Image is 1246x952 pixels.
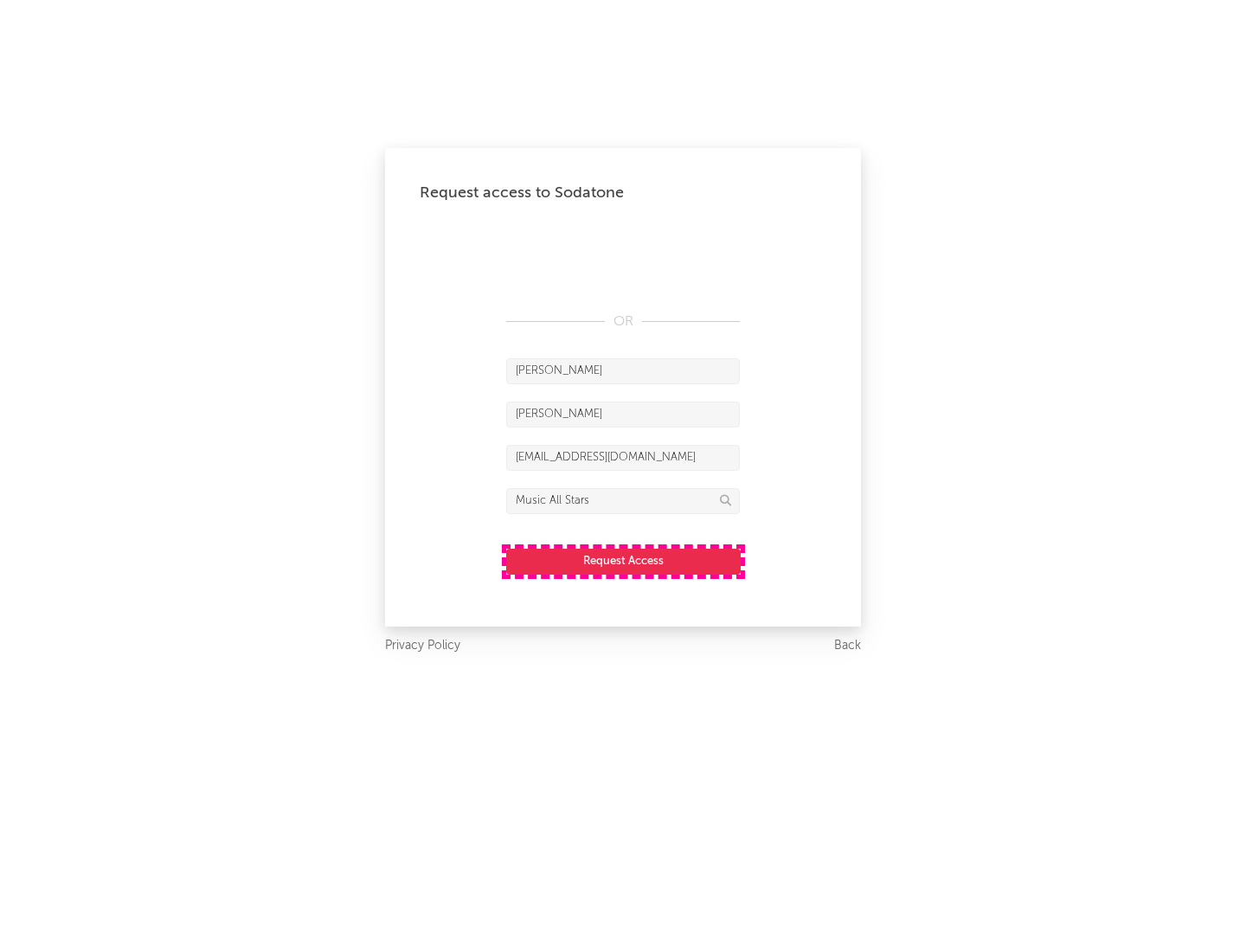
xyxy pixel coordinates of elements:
a: Privacy Policy [385,635,460,657]
input: Email [506,445,740,471]
input: Division [506,488,740,514]
div: OR [506,312,740,332]
div: Request access to Sodatone [420,183,826,203]
input: First Name [506,358,740,384]
input: Last Name [506,402,740,428]
a: Back [834,635,861,657]
button: Request Access [506,549,741,575]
